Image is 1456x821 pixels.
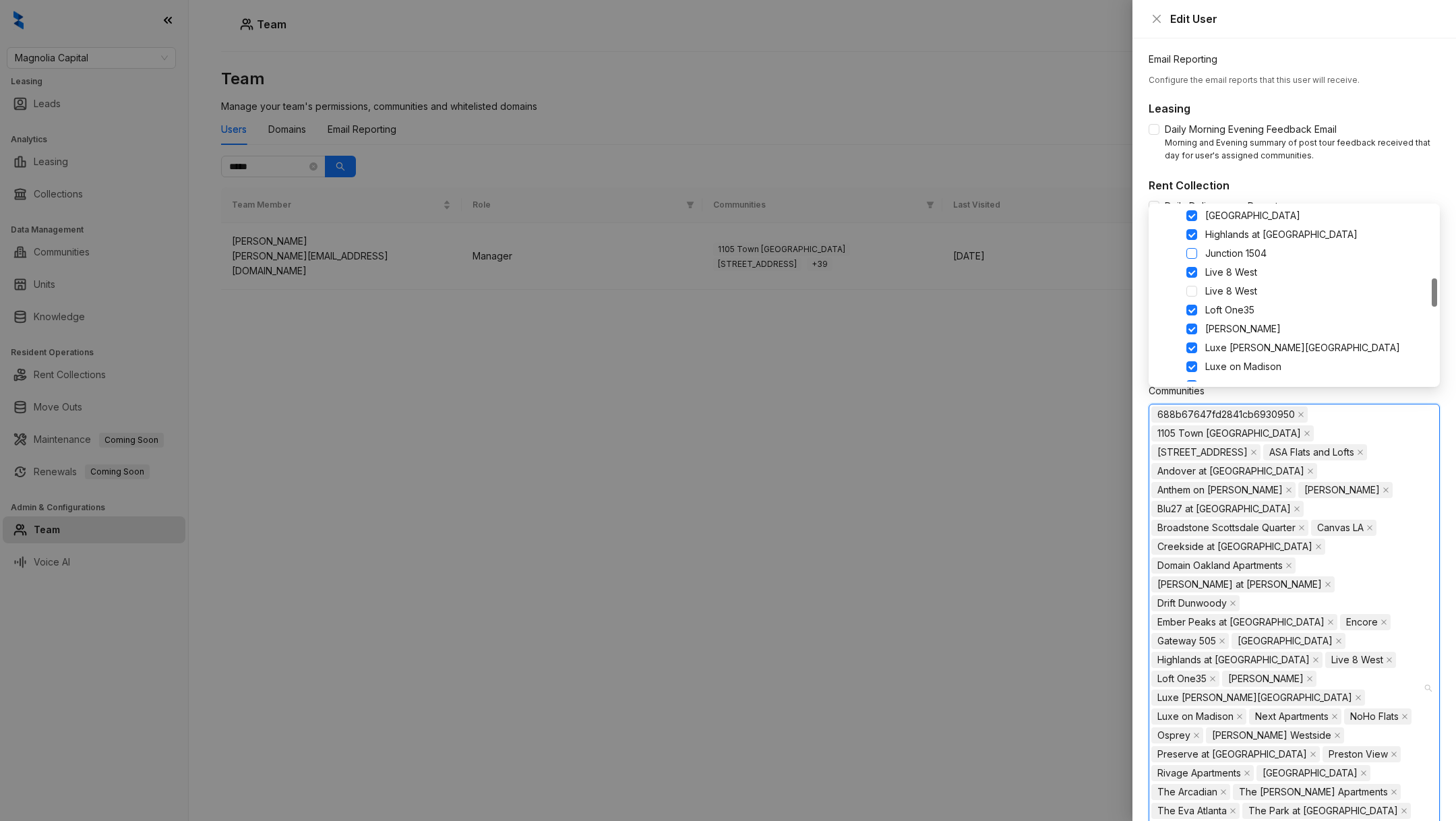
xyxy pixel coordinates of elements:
[1334,732,1341,739] span: close
[1311,520,1376,536] span: Canvas LA
[1151,595,1240,611] span: Drift Dunwoody
[1256,765,1370,781] span: Summit Station
[1205,266,1257,278] span: Live 8 West
[1159,122,1342,137] span: Daily Morning Evening Feedback Email
[1285,487,1292,493] span: close
[1151,784,1230,800] span: The Arcadian
[1157,539,1312,554] span: Creekside at [GEOGRAPHIC_DATA]
[1263,444,1367,460] span: ASA Flats and Lofts
[1327,619,1334,626] span: close
[1222,671,1316,687] span: Logan
[1244,770,1250,777] span: close
[1149,177,1440,193] h5: Rent Collection
[1151,482,1296,498] span: Anthem on Ashley
[1206,727,1344,743] span: Porter Westside
[1157,501,1291,516] span: Blu27 at [GEOGRAPHIC_DATA]
[1298,411,1304,418] span: close
[1157,766,1241,781] span: Rivage Apartments
[1157,709,1234,724] span: Luxe on Madison
[1205,304,1254,315] span: Loft One35
[1401,808,1407,814] span: close
[1355,694,1362,701] span: close
[1248,803,1398,818] span: The Park at [GEOGRAPHIC_DATA]
[1344,708,1412,725] span: NoHo Flats
[1325,652,1396,668] span: Live 8 West
[1157,615,1325,630] span: Ember Peaks at [GEOGRAPHIC_DATA]
[1151,746,1320,762] span: Preserve at Dunwoody
[1386,657,1393,663] span: close
[1149,52,1226,67] label: Email Reporting
[1193,732,1200,739] span: close
[1220,789,1227,795] span: close
[1357,449,1364,456] span: close
[1232,633,1345,649] span: Hampton Point
[1205,379,1279,391] span: Next Apartments
[1233,784,1401,800] span: The Bailey Apartments
[1157,671,1207,686] span: Loft One35
[1381,619,1387,626] span: close
[1151,803,1240,819] span: The Eva Atlanta
[1151,727,1203,743] span: Osprey
[1391,751,1397,758] span: close
[1157,520,1296,535] span: Broadstone Scottsdale Quarter
[1250,449,1257,456] span: close
[1151,539,1325,555] span: Creekside at Crabtree
[1165,137,1440,162] div: Morning and Evening summary of post tour feedback received that day for user's assigned communities.
[1315,543,1322,550] span: close
[1205,342,1400,353] span: Luxe [PERSON_NAME][GEOGRAPHIC_DATA]
[1323,746,1401,762] span: Preston View
[1307,468,1314,475] span: close
[1151,425,1314,442] span: 1105 Town Brookhaven
[1149,11,1165,27] button: Close
[1151,501,1304,517] span: Blu27 at Edgewater
[1157,407,1295,422] span: 688b67647fd2841cb6930950
[1366,524,1373,531] span: close
[1157,558,1283,573] span: Domain Oakland Apartments
[1157,785,1217,799] span: The Arcadian
[1360,770,1367,777] span: close
[1157,577,1322,592] span: [PERSON_NAME] at [PERSON_NAME]
[1151,576,1335,592] span: Douglas at Stonelake
[1151,633,1229,649] span: Gateway 505
[1151,671,1219,687] span: Loft One35
[1205,361,1281,372] span: Luxe on Madison
[1200,359,1437,375] span: Luxe on Madison
[1329,747,1388,762] span: Preston View
[1151,463,1317,479] span: Andover at Crabtree
[1263,766,1358,781] span: [GEOGRAPHIC_DATA]
[1200,321,1437,337] span: Logan
[1157,464,1304,479] span: Andover at [GEOGRAPHIC_DATA]
[1200,245,1437,262] span: Junction 1504
[1151,652,1323,668] span: Highlands at Alexander Pointe
[1298,524,1305,531] span: close
[1200,340,1437,356] span: Luxe Logan Square
[1239,785,1388,799] span: The [PERSON_NAME] Apartments
[1230,600,1236,607] span: close
[1340,614,1391,630] span: Encore
[1317,520,1364,535] span: Canvas LA
[1331,713,1338,720] span: close
[1157,803,1227,818] span: The Eva Atlanta
[1335,638,1342,644] span: close
[1151,444,1261,460] span: 4550 Cherry Creek
[1151,406,1308,423] span: 688b67647fd2841cb6930950
[1151,690,1365,706] span: Luxe Logan Square
[1200,302,1437,318] span: Loft One35
[1151,13,1162,24] span: close
[1151,614,1337,630] span: Ember Peaks at American Fork
[1331,652,1383,667] span: Live 8 West
[1285,562,1292,569] span: close
[1249,708,1341,725] span: Next Apartments
[1157,690,1352,705] span: Luxe [PERSON_NAME][GEOGRAPHIC_DATA]
[1200,208,1437,224] span: Hampton Point
[1212,728,1331,743] span: [PERSON_NAME] Westside
[1157,426,1301,441] span: 1105 Town [GEOGRAPHIC_DATA]
[1205,210,1300,221] span: [GEOGRAPHIC_DATA]
[1230,808,1236,814] span: close
[1219,638,1225,644] span: close
[1157,596,1227,611] span: Drift Dunwoody
[1306,675,1313,682] span: close
[1304,430,1310,437] span: close
[1157,483,1283,497] span: Anthem on [PERSON_NAME]
[1346,615,1378,630] span: Encore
